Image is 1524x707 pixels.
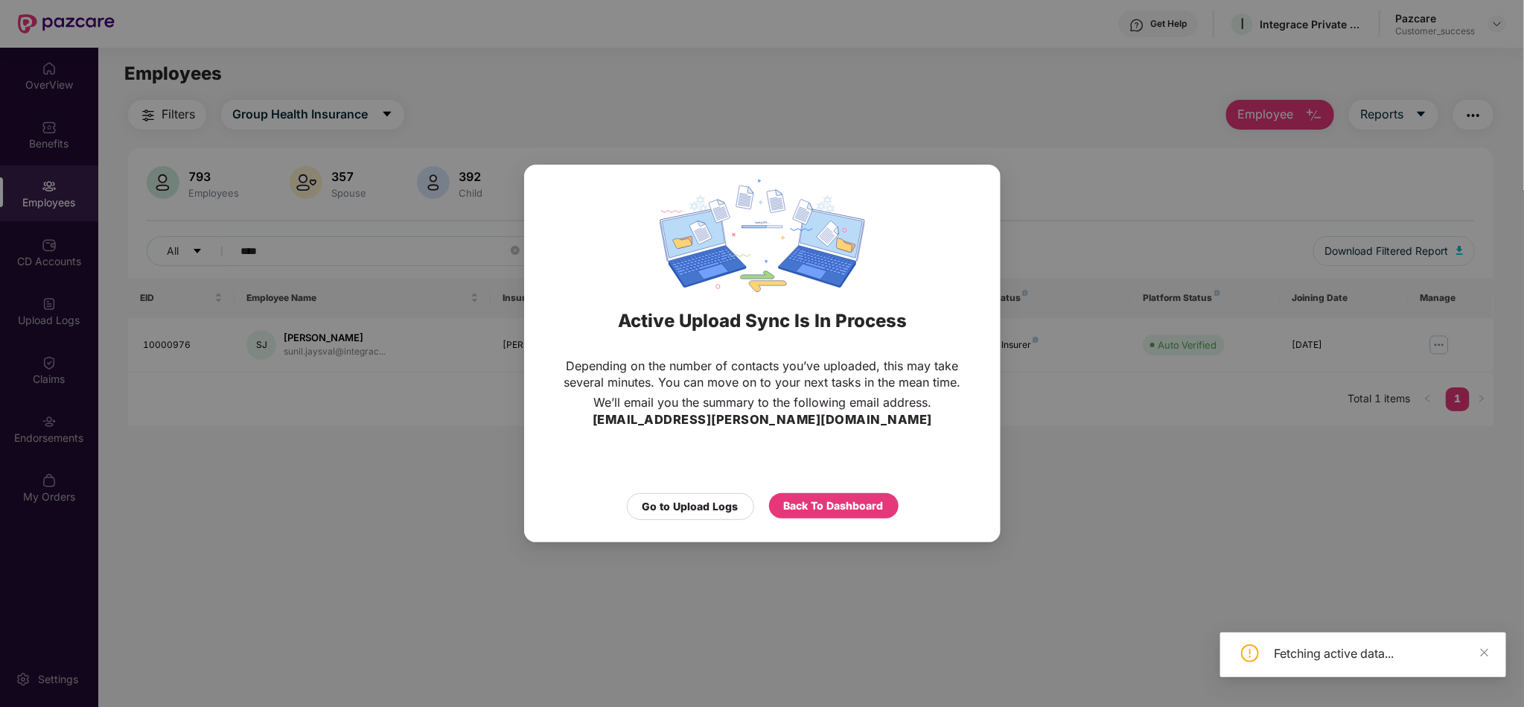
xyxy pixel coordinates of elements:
span: close [1479,647,1490,658]
span: exclamation-circle [1241,644,1259,662]
div: Go to Upload Logs [642,498,738,515]
div: Fetching active data... [1274,644,1488,662]
div: Back To Dashboard [783,498,883,514]
img: svg+xml;base64,PHN2ZyBpZD0iRGF0YV9zeW5jaW5nIiB4bWxucz0iaHR0cDovL3d3dy53My5vcmcvMjAwMC9zdmciIHdpZH... [659,180,864,292]
div: Active Upload Sync Is In Process [543,292,982,350]
p: Depending on the number of contacts you’ve uploaded, this may take several minutes. You can move ... [554,358,971,390]
p: We’ll email you the summary to the following email address. [593,394,931,410]
h3: [EMAIL_ADDRESS][PERSON_NAME][DOMAIN_NAME] [592,410,932,430]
